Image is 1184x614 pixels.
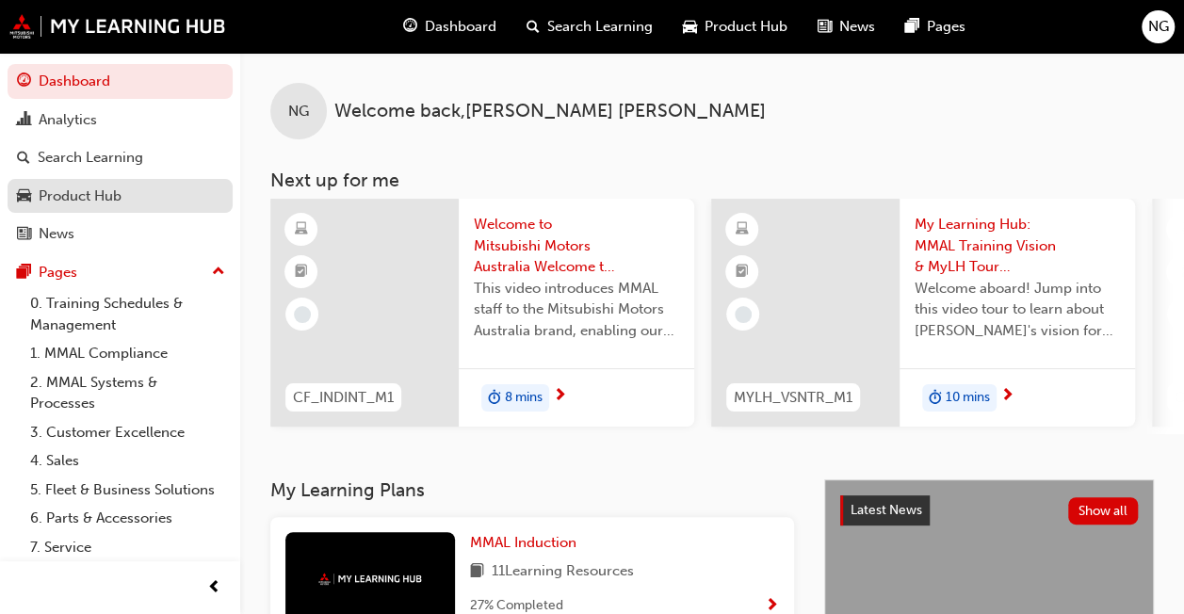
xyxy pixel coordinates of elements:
div: Pages [39,262,77,283]
span: NG [1148,16,1169,38]
span: This video introduces MMAL staff to the Mitsubishi Motors Australia brand, enabling our staff to ... [474,278,679,342]
span: book-icon [470,560,484,584]
a: Product Hub [8,179,233,214]
a: 2. MMAL Systems & Processes [23,368,233,418]
span: news-icon [818,15,832,39]
span: MYLH_VSNTR_M1 [734,387,852,409]
span: learningResourceType_ELEARNING-icon [295,218,308,242]
span: car-icon [683,15,697,39]
a: search-iconSearch Learning [511,8,668,46]
span: guage-icon [17,73,31,90]
a: 5. Fleet & Business Solutions [23,476,233,505]
span: CF_INDINT_M1 [293,387,394,409]
span: Search Learning [547,16,653,38]
a: 7. Service [23,533,233,562]
span: Welcome back , [PERSON_NAME] [PERSON_NAME] [334,101,766,122]
span: booktick-icon [736,260,749,284]
span: Welcome aboard! Jump into this video tour to learn about [PERSON_NAME]'s vision for your learning... [915,278,1120,342]
button: NG [1142,10,1175,43]
span: up-icon [212,260,225,284]
span: My Learning Hub: MMAL Training Vision & MyLH Tour (Elective) [915,214,1120,278]
span: Pages [927,16,965,38]
a: 3. Customer Excellence [23,418,233,447]
a: news-iconNews [803,8,890,46]
a: Latest NewsShow all [840,495,1138,525]
a: News [8,217,233,251]
h3: Next up for me [240,170,1184,191]
span: learningResourceType_ELEARNING-icon [736,218,749,242]
span: pages-icon [905,15,919,39]
div: Product Hub [39,186,122,207]
div: Search Learning [38,147,143,169]
button: DashboardAnalyticsSearch LearningProduct HubNews [8,60,233,255]
button: Pages [8,255,233,290]
a: 6. Parts & Accessories [23,504,233,533]
a: MMAL Induction [470,532,584,554]
span: search-icon [527,15,540,39]
span: MMAL Induction [470,534,576,551]
a: 1. MMAL Compliance [23,339,233,368]
span: learningRecordVerb_NONE-icon [735,306,752,323]
span: pages-icon [17,265,31,282]
a: guage-iconDashboard [388,8,511,46]
span: News [839,16,875,38]
span: next-icon [553,388,567,405]
button: Show all [1068,497,1139,525]
span: duration-icon [929,386,942,411]
span: NG [288,101,309,122]
a: 4. Sales [23,446,233,476]
a: car-iconProduct Hub [668,8,803,46]
span: next-icon [1000,388,1014,405]
span: search-icon [17,150,30,167]
span: car-icon [17,188,31,205]
span: Latest News [851,502,922,518]
span: guage-icon [403,15,417,39]
a: Dashboard [8,64,233,99]
a: MYLH_VSNTR_M1My Learning Hub: MMAL Training Vision & MyLH Tour (Elective)Welcome aboard! Jump int... [711,199,1135,427]
a: Analytics [8,103,233,137]
span: 10 mins [946,387,990,409]
span: 11 Learning Resources [492,560,634,584]
a: CF_INDINT_M1Welcome to Mitsubishi Motors Australia Welcome to Mitsubishi Motors Australia - Video... [270,199,694,427]
div: News [39,223,74,245]
a: Search Learning [8,140,233,175]
a: 0. Training Schedules & Management [23,289,233,339]
img: mmal [318,573,422,585]
img: mmal [9,14,226,39]
span: Product Hub [705,16,787,38]
span: chart-icon [17,112,31,129]
span: booktick-icon [295,260,308,284]
span: duration-icon [488,386,501,411]
div: Analytics [39,109,97,131]
span: Dashboard [425,16,496,38]
span: prev-icon [207,576,221,600]
a: pages-iconPages [890,8,981,46]
span: Welcome to Mitsubishi Motors Australia Welcome to Mitsubishi Motors Australia - Video (MMAL Induc... [474,214,679,278]
span: news-icon [17,226,31,243]
span: learningRecordVerb_NONE-icon [294,306,311,323]
h3: My Learning Plans [270,479,794,501]
span: 8 mins [505,387,543,409]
